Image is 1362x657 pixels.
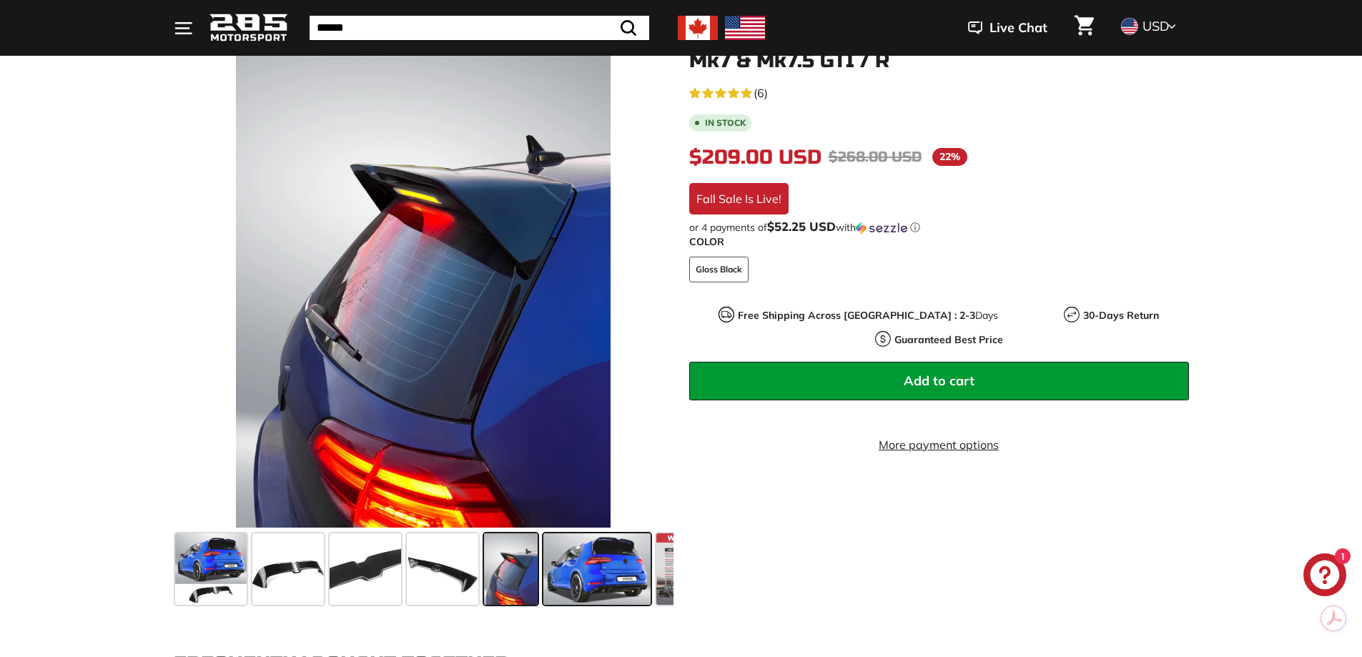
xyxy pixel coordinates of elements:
div: or 4 payments of with [689,220,1189,234]
strong: Free Shipping Across [GEOGRAPHIC_DATA] : 2-3 [738,309,975,322]
span: $209.00 USD [689,145,821,169]
img: Sezzle [856,222,907,234]
div: or 4 payments of$52.25 USDwithSezzle Click to learn more about Sezzle [689,220,1189,234]
inbox-online-store-chat: Shopify online store chat [1299,553,1351,600]
span: 22% [932,148,967,166]
button: Add to cart [689,362,1189,400]
p: Days [738,308,998,323]
a: More payment options [689,436,1189,453]
span: Live Chat [990,19,1047,37]
button: Live Chat [949,10,1066,46]
h1: Oettinger Style Roof Spoiler - [DATE]-[DATE] Golf Mk7 & Mk7.5 GTI / R [689,28,1189,72]
strong: 30-Days Return [1083,309,1159,322]
input: Search [310,16,649,40]
span: $52.25 USD [767,219,836,234]
span: USD [1143,18,1169,34]
span: (6) [754,84,768,102]
span: Add to cart [904,372,974,389]
a: Cart [1066,4,1102,52]
span: $268.00 USD [829,148,922,166]
strong: Guaranteed Best Price [894,333,1003,346]
a: 4.7 rating (6 votes) [689,83,1189,102]
img: Logo_285_Motorsport_areodynamics_components [209,11,288,45]
label: COLOR [689,234,1189,250]
div: Fall Sale Is Live! [689,183,789,214]
b: In stock [705,119,746,127]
